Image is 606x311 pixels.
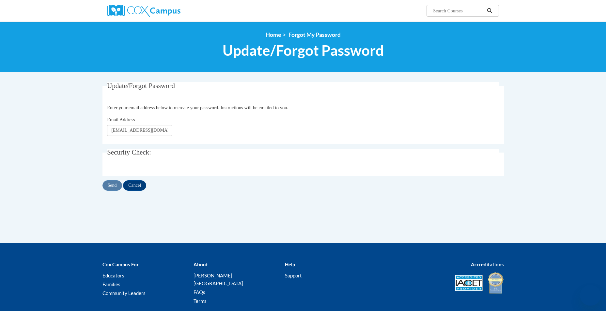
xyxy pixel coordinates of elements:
span: Security Check: [107,148,151,156]
img: Cox Campus [107,5,180,17]
a: Support [285,273,302,278]
a: Community Leaders [102,290,146,296]
span: Forgot My Password [288,31,341,38]
span: Email Address [107,117,135,122]
a: [PERSON_NAME][GEOGRAPHIC_DATA] [194,273,243,286]
iframe: Button to launch messaging window [580,285,601,306]
b: About [194,261,208,267]
a: Cox Campus [107,5,231,17]
b: Cox Campus For [102,261,139,267]
span: Update/Forgot Password [223,42,384,59]
b: Help [285,261,295,267]
a: Terms [194,298,207,304]
span: Update/Forgot Password [107,82,175,90]
input: Email [107,125,172,136]
span: Enter your email address below to recreate your password. Instructions will be emailed to you. [107,105,288,110]
a: Educators [102,273,124,278]
a: Families [102,281,120,287]
a: Home [266,31,281,38]
input: Search Courses [432,7,485,15]
button: Search [485,7,494,15]
a: FAQs [194,289,205,295]
b: Accreditations [471,261,504,267]
img: Accredited IACET® Provider [455,275,483,291]
img: IDA® Accredited [488,272,504,294]
input: Cancel [123,180,146,191]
